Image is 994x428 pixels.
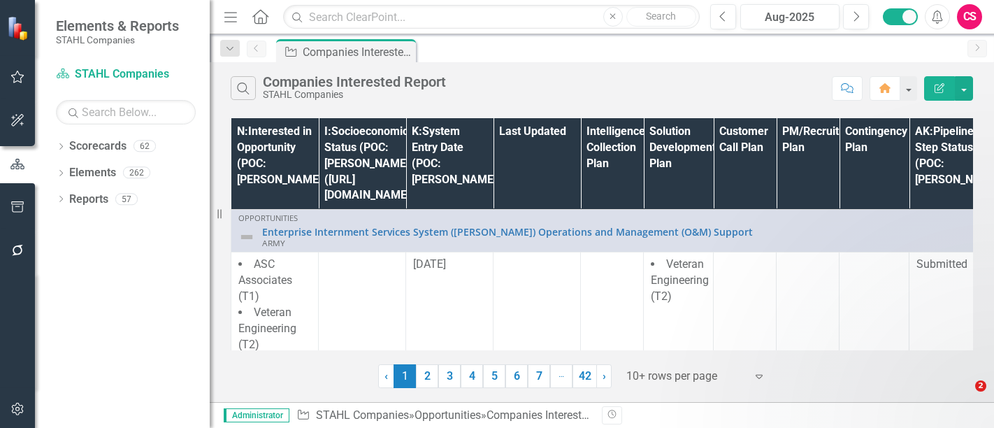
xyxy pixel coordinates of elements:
[651,257,709,303] span: Veteran Engineering (T2)
[69,138,127,155] a: Scorecards
[572,364,597,388] a: 42
[231,252,319,406] td: Double-Click to Edit
[394,364,416,388] span: 1
[123,167,150,179] div: 262
[69,192,108,208] a: Reports
[283,5,700,29] input: Search ClearPoint...
[262,237,285,248] span: ARMY
[115,193,138,205] div: 57
[238,229,255,245] img: Not Defined
[238,257,292,303] span: ASC Associates (T1)
[56,100,196,124] input: Search Below...
[626,7,696,27] button: Search
[56,66,196,83] a: STAHL Companies
[646,10,676,22] span: Search
[263,90,446,100] div: STAHL Companies
[916,257,967,271] span: Submitted
[946,380,980,414] iframe: Intercom live chat
[714,252,777,406] td: Double-Click to Edit
[415,408,481,422] a: Opportunities
[438,364,461,388] a: 3
[134,141,156,152] div: 62
[224,408,289,422] span: Administrator
[714,292,994,390] iframe: Intercom notifications message
[487,408,628,422] div: Companies Interested Report
[69,165,116,181] a: Elements
[56,17,179,34] span: Elements & Reports
[528,364,550,388] a: 7
[296,408,591,424] div: » »
[603,369,606,383] span: ›
[461,364,483,388] a: 4
[975,380,986,392] span: 2
[581,252,644,406] td: Double-Click to Edit
[483,364,505,388] a: 5
[644,252,714,406] td: Double-Click to Edit
[316,408,409,422] a: STAHL Companies
[319,252,406,406] td: Double-Click to Edit
[7,16,31,41] img: ClearPoint Strategy
[777,252,840,406] td: Double-Click to Edit
[745,9,835,26] div: Aug-2025
[416,364,438,388] a: 2
[303,43,412,61] div: Companies Interested Report
[384,369,388,383] span: ‹
[406,252,494,406] td: Double-Click to Edit
[957,4,982,29] button: CS
[413,257,446,271] span: [DATE]
[740,4,840,29] button: Aug-2025
[263,74,446,90] div: Companies Interested Report
[56,34,179,45] small: STAHL Companies
[238,306,296,351] span: Veteran Engineering (T2)
[505,364,528,388] a: 6
[840,252,909,406] td: Double-Click to Edit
